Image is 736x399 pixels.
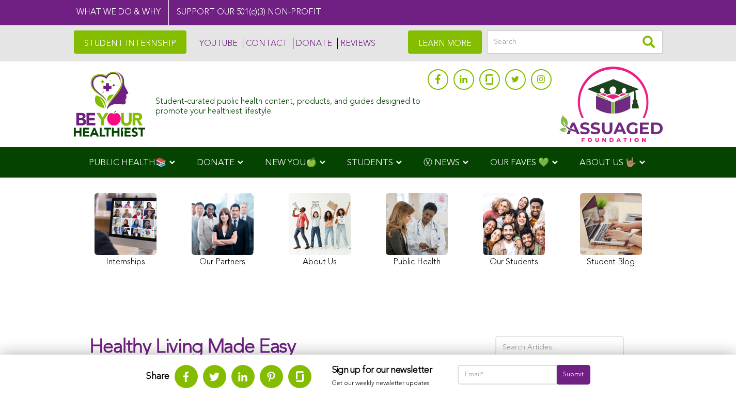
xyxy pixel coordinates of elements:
div: Navigation Menu [74,147,663,178]
iframe: Chat Widget [684,349,736,399]
span: NEW YOU🍏 [265,158,317,167]
a: CONTACT [243,38,288,49]
h1: Healthy Living Made Easy [89,336,480,369]
h3: Sign up for our newsletter [332,365,437,376]
a: LEARN MORE [408,30,482,54]
input: Submit [557,365,590,385]
a: DONATE [293,38,332,49]
span: ABOUT US 🤟🏽 [580,158,636,167]
p: Get our weekly newsletter updates. [332,378,437,390]
a: STUDENT INTERNSHIP [74,30,186,54]
img: glassdoor.svg [296,371,304,382]
span: OUR FAVES 💚 [490,158,549,167]
img: Assuaged [74,71,146,137]
img: glassdoor [486,74,493,85]
a: REVIEWS [337,38,375,49]
input: Email* [458,365,557,385]
input: Search [487,30,663,54]
span: PUBLIC HEALTH📚 [89,158,166,167]
span: DONATE [197,158,234,167]
div: Student-curated public health content, products, and guides designed to promote your healthiest l... [155,92,422,117]
img: Assuaged App [559,67,663,142]
strong: Share [146,372,169,381]
span: STUDENTS [347,158,393,167]
a: YOUTUBE [197,38,238,49]
span: Ⓥ NEWS [424,158,460,167]
input: Search Articles... [495,336,624,359]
